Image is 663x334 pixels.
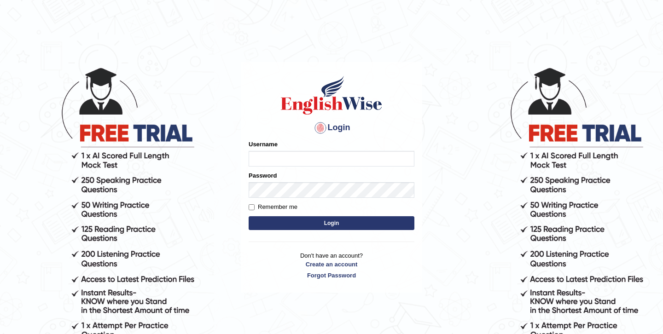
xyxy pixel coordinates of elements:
a: Create an account [249,260,414,269]
label: Remember me [249,202,297,212]
p: Don't have an account? [249,251,414,280]
label: Password [249,171,277,180]
input: Remember me [249,204,255,210]
img: Logo of English Wise sign in for intelligent practice with AI [279,75,384,116]
a: Forgot Password [249,271,414,280]
label: Username [249,140,278,149]
button: Login [249,216,414,230]
h4: Login [249,121,414,135]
